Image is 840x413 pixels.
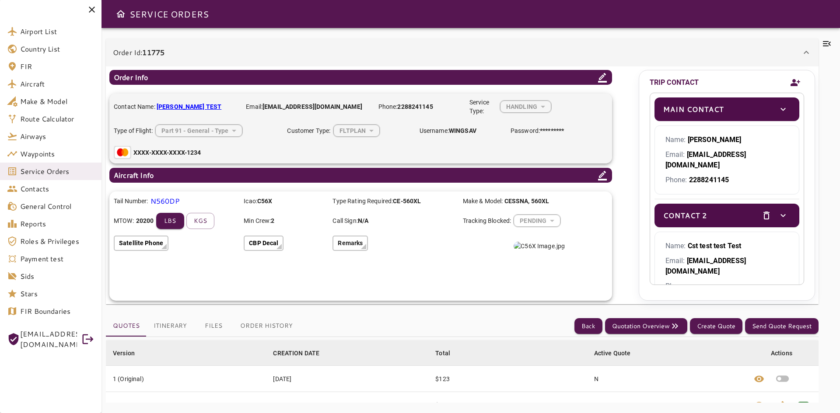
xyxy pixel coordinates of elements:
b: [PERSON_NAME] [688,135,742,144]
button: Itinerary [147,316,194,337]
button: kgs [186,213,214,229]
span: Service Orders [20,166,94,177]
span: Waypoints [20,149,94,159]
b: — [689,282,694,290]
span: Stars [20,288,94,299]
button: delete [759,208,774,223]
div: HANDLING [500,95,551,118]
div: Main Contacttoggle [654,97,799,121]
span: [EMAIL_ADDRESS][DOMAIN_NAME] [20,329,77,350]
div: Contact 2deletetoggle [654,204,799,227]
td: 1 (Original) [106,366,266,392]
span: FIR [20,61,94,72]
td: $123 [428,366,587,392]
button: Quotes [106,316,147,337]
button: Files [194,316,233,337]
div: Customer Type: [287,124,410,137]
p: N560DP [150,196,180,206]
p: Icao: [244,197,326,206]
div: Active Quote [594,348,631,358]
p: Email: [246,102,369,111]
p: Contact 2 [663,210,707,221]
img: C56X Image.jpg [514,242,565,250]
span: CREATION DATE [273,348,331,358]
span: Make & Model [20,96,94,107]
div: HANDLING [333,119,380,142]
p: Make & Model: [463,197,545,206]
div: Order Id:11775 [106,38,819,66]
div: Version [113,348,135,358]
p: Order Id: [113,47,164,58]
b: Cst test test Test [688,242,742,250]
p: Password: [511,126,564,135]
button: Quotation Overview [605,318,687,334]
button: Set quote as active quote [770,366,795,392]
b: 2288241145 [397,103,433,110]
span: Sids [20,271,94,281]
b: [EMAIL_ADDRESS][DOMAIN_NAME] [665,150,746,169]
p: Phone: [378,102,461,111]
span: Airways [20,131,94,142]
p: Name: [665,135,788,145]
b: 2288241145 [689,176,729,184]
b: [EMAIL_ADDRESS][DOMAIN_NAME] [665,257,746,275]
span: Route Calculator [20,114,94,124]
span: Reports [20,219,94,229]
td: N [587,366,746,392]
b: [EMAIL_ADDRESS][DOMAIN_NAME] [262,103,362,110]
div: CREATION DATE [273,348,319,358]
span: Payment test [20,253,94,264]
span: Active Quote [594,348,642,358]
span: Contacts [20,184,94,194]
h6: SERVICE ORDERS [129,7,209,21]
span: Roles & Privileges [20,236,94,246]
button: View quote details [749,366,770,392]
b: CE-560XL [393,198,421,205]
span: Airport List [20,26,94,37]
p: Email: [665,256,788,277]
button: Send Quote Request [745,318,819,334]
p: Email: [665,149,788,170]
span: Version [113,348,146,358]
div: HANDLING [155,119,242,142]
span: visibility [754,374,764,384]
p: Aircraft Info [114,170,154,180]
p: Type Rating Required: [332,197,456,206]
span: Total [435,348,462,358]
p: Satellite Phone [119,239,163,248]
button: toggle [776,208,791,223]
p: Username: [420,126,502,135]
span: visibility [754,400,764,410]
b: XXXX-XXXX-XXXX-1234 [133,149,201,156]
b: 20200 [136,216,154,225]
td: [DATE] [266,366,428,392]
p: Phone: [665,281,788,292]
p: Remarks [338,239,363,248]
p: Phone: [665,175,788,185]
p: Tail Number: [114,197,148,206]
p: Min Crew: [244,216,326,226]
b: C56X [257,198,273,205]
span: Country List [20,44,94,54]
b: 11775 [142,47,164,57]
div: Total [435,348,450,358]
button: lbs [156,213,184,229]
button: toggle [776,102,791,117]
span: FIR Boundaries [20,306,94,316]
div: MTOW: [114,213,237,229]
span: General Control [20,201,94,212]
span: Aircraft [20,79,94,89]
p: TRIP CONTACT [650,77,699,88]
button: Open drawer [112,5,129,23]
b: 2 [271,217,274,224]
p: Call Sign: [332,216,456,226]
button: Back [574,318,602,334]
button: Add new contact [787,73,804,93]
div: Service Type: [469,98,552,115]
b: N/A [358,217,368,224]
div: Order Id:11775 [106,66,819,304]
b: [PERSON_NAME] TEST [157,103,221,110]
p: Main Contact [663,104,724,115]
div: Type of Flight: [114,124,278,137]
b: WINGSAV [449,127,476,134]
